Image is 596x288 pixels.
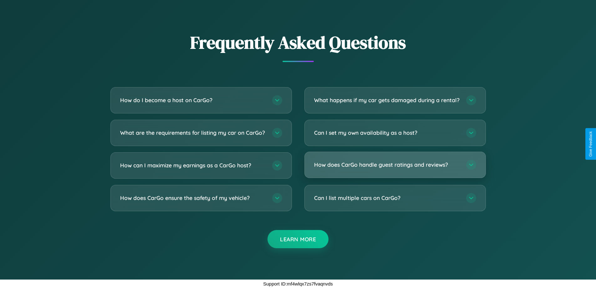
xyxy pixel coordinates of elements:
[314,129,460,137] h3: Can I set my own availability as a host?
[110,30,486,55] h2: Frequently Asked Questions
[267,230,329,248] button: Learn More
[120,194,266,202] h3: How does CarGo ensure the safety of my vehicle?
[120,161,266,169] h3: How can I maximize my earnings as a CarGo host?
[120,96,266,104] h3: How do I become a host on CarGo?
[120,129,266,137] h3: What are the requirements for listing my car on CarGo?
[263,280,333,288] p: Support ID: mf4wlqx7zs7fvaqnvds
[314,96,460,104] h3: What happens if my car gets damaged during a rental?
[588,131,593,157] div: Give Feedback
[314,161,460,169] h3: How does CarGo handle guest ratings and reviews?
[314,194,460,202] h3: Can I list multiple cars on CarGo?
